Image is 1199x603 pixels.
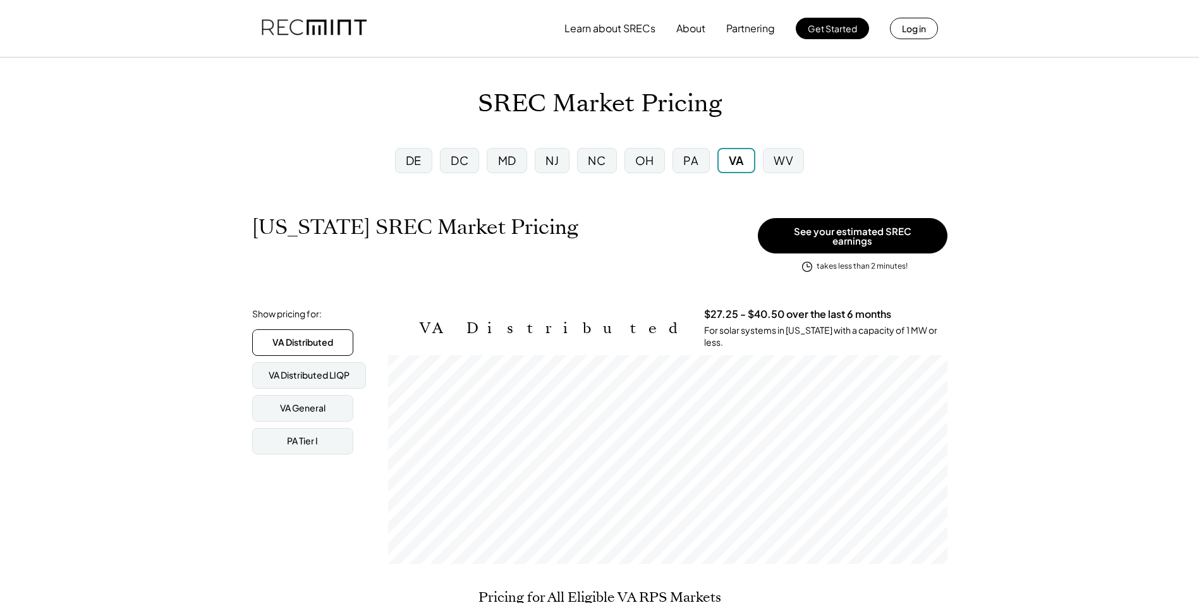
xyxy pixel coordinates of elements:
div: PA Tier I [287,435,318,448]
div: MD [498,152,516,168]
h2: VA Distributed [420,319,685,338]
button: Partnering [726,16,775,41]
div: takes less than 2 minutes! [817,261,908,272]
button: Log in [890,18,938,39]
img: recmint-logotype%403x.png [262,7,367,50]
div: PA [683,152,698,168]
div: NC [588,152,606,168]
button: Get Started [796,18,869,39]
div: VA [729,152,744,168]
div: DE [406,152,422,168]
h3: $27.25 - $40.50 over the last 6 months [704,308,891,321]
button: See your estimated SREC earnings [758,218,947,253]
div: VA Distributed [272,336,333,349]
div: VA Distributed LIQP [269,369,350,382]
div: Show pricing for: [252,308,322,320]
div: OH [635,152,654,168]
div: WV [774,152,793,168]
button: Learn about SRECs [564,16,655,41]
button: About [676,16,705,41]
h1: [US_STATE] SREC Market Pricing [252,215,578,240]
div: For solar systems in [US_STATE] with a capacity of 1 MW or less. [704,324,947,349]
div: NJ [545,152,559,168]
h1: SREC Market Pricing [478,89,722,119]
div: VA General [280,402,326,415]
div: DC [451,152,468,168]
